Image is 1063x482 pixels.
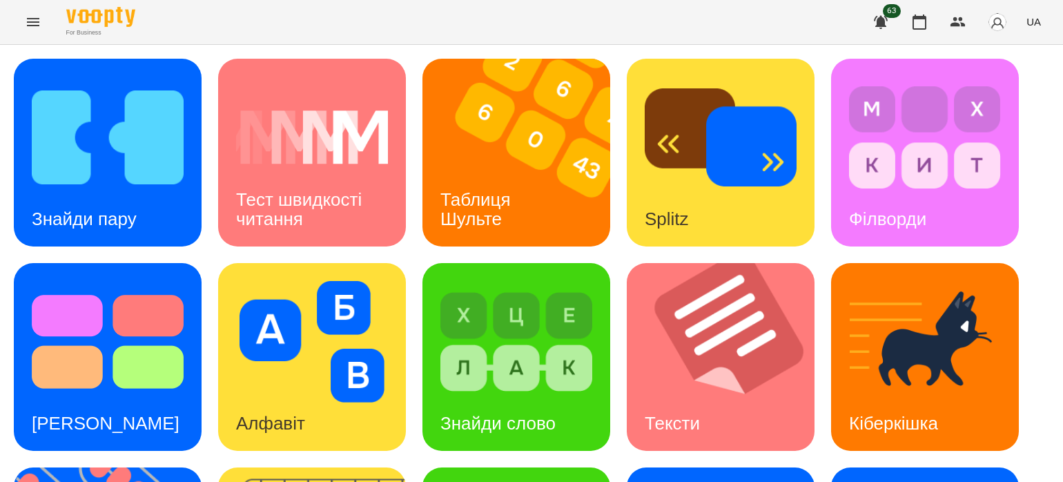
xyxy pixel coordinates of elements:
[236,77,388,198] img: Тест швидкості читання
[66,7,135,27] img: Voopty Logo
[645,209,689,229] h3: Splitz
[440,189,516,229] h3: Таблиця Шульте
[440,413,556,434] h3: Знайди слово
[1026,15,1041,29] span: UA
[66,28,135,37] span: For Business
[236,281,388,403] img: Алфавіт
[32,209,137,229] h3: Знайди пару
[849,281,1001,403] img: Кіберкішка
[849,77,1001,198] img: Філворди
[32,281,184,403] img: Тест Струпа
[17,6,50,39] button: Menu
[831,59,1019,247] a: ФілвордиФілворди
[14,59,202,247] a: Знайди паруЗнайди пару
[627,263,815,451] a: ТекстиТексти
[14,263,202,451] a: Тест Струпа[PERSON_NAME]
[32,77,184,198] img: Знайди пару
[849,209,926,229] h3: Філворди
[645,77,797,198] img: Splitz
[883,4,901,18] span: 63
[627,263,832,451] img: Тексти
[218,263,406,451] a: АлфавітАлфавіт
[236,189,367,229] h3: Тест швидкості читання
[236,413,305,434] h3: Алфавіт
[831,263,1019,451] a: КіберкішкаКіберкішка
[422,59,610,247] a: Таблиця ШультеТаблиця Шульте
[440,281,592,403] img: Знайди слово
[1021,9,1046,35] button: UA
[645,413,700,434] h3: Тексти
[32,413,179,434] h3: [PERSON_NAME]
[218,59,406,247] a: Тест швидкості читанняТест швидкості читання
[627,59,815,247] a: SplitzSplitz
[849,413,938,434] h3: Кіберкішка
[422,263,610,451] a: Знайди словоЗнайди слово
[988,12,1007,32] img: avatar_s.png
[422,59,627,247] img: Таблиця Шульте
